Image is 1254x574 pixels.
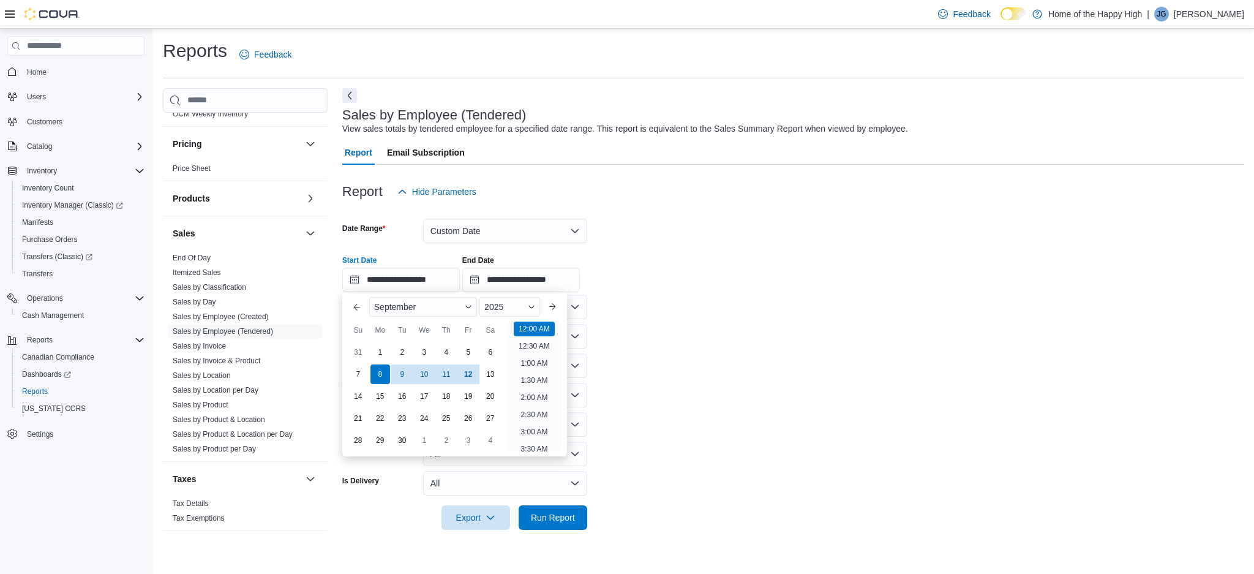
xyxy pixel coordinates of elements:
span: Inventory Manager (Classic) [17,198,145,213]
button: Operations [2,290,149,307]
button: Next [342,88,357,103]
a: Canadian Compliance [17,350,99,364]
span: Customers [27,117,62,127]
a: [US_STATE] CCRS [17,401,91,416]
span: Sales by Invoice & Product [173,356,260,366]
a: Sales by Employee (Created) [173,312,269,321]
a: Sales by Location [173,371,231,380]
a: Dashboards [12,366,149,383]
div: day-27 [481,409,500,428]
a: Inventory Manager (Classic) [17,198,128,213]
button: Users [2,88,149,105]
div: day-6 [481,342,500,362]
a: Tax Exemptions [173,514,225,523]
button: Users [22,89,51,104]
span: September [374,302,416,312]
a: Sales by Product per Day [173,445,256,453]
span: Itemized Sales [173,268,221,278]
a: Transfers (Classic) [12,248,149,265]
a: End Of Day [173,254,211,262]
button: Purchase Orders [12,231,149,248]
li: 1:00 AM [516,356,552,371]
button: Sales [303,226,318,241]
span: Customers [22,114,145,129]
li: 12:00 AM [514,322,555,336]
a: Sales by Day [173,298,216,306]
span: Feedback [953,8,990,20]
input: Dark Mode [1001,7,1026,20]
div: day-2 [437,431,456,450]
span: OCM Weekly Inventory [173,109,248,119]
a: Feedback [235,42,296,67]
h3: Pricing [173,138,201,150]
a: Home [22,65,51,80]
button: Custom Date [423,219,587,243]
span: Sales by Invoice [173,341,226,351]
li: 2:30 AM [516,407,552,422]
a: Dashboards [17,367,76,382]
a: Sales by Location per Day [173,386,258,395]
div: day-1 [415,431,434,450]
button: Hide Parameters [392,179,481,204]
a: Sales by Invoice & Product [173,357,260,365]
div: We [415,320,434,340]
button: Inventory Count [12,179,149,197]
span: Sales by Location per Day [173,385,258,395]
span: [US_STATE] CCRS [22,404,86,414]
a: Reports [17,384,53,399]
span: Settings [22,426,145,441]
span: Reports [22,333,145,347]
div: James Guzzo [1154,7,1169,21]
div: day-24 [415,409,434,428]
span: Sales by Product & Location [173,415,265,425]
span: Transfers [17,266,145,281]
button: Pricing [303,137,318,151]
button: Manifests [12,214,149,231]
span: Transfers (Classic) [22,252,92,262]
button: Settings [2,425,149,442]
button: Inventory [2,162,149,179]
div: day-20 [481,387,500,406]
div: day-13 [481,364,500,384]
span: Canadian Compliance [22,352,94,362]
a: Sales by Invoice [173,342,226,350]
span: Users [22,89,145,104]
button: Products [173,192,301,205]
div: Tu [392,320,412,340]
a: Customers [22,115,67,129]
span: Sales by Product & Location per Day [173,429,293,439]
a: Inventory Count [17,181,79,195]
span: Manifests [22,217,53,227]
a: Transfers [17,266,58,281]
span: Sales by Classification [173,282,246,292]
li: 12:30 AM [514,339,555,353]
button: Pricing [173,138,301,150]
button: Open list of options [570,302,580,312]
a: Inventory Manager (Classic) [12,197,149,214]
button: Previous Month [347,297,367,317]
button: Open list of options [570,361,580,371]
button: Customers [2,113,149,130]
p: | [1147,7,1149,21]
span: Washington CCRS [17,401,145,416]
div: day-7 [348,364,368,384]
a: Sales by Product & Location per Day [173,430,293,439]
div: day-26 [459,409,478,428]
div: Taxes [163,496,328,531]
button: Taxes [303,472,318,486]
img: Cova [24,8,80,20]
span: Transfers (Classic) [17,249,145,264]
span: Inventory [27,166,57,176]
div: day-9 [392,364,412,384]
a: Sales by Product [173,401,228,409]
div: day-23 [392,409,412,428]
div: day-4 [437,342,456,362]
a: Manifests [17,215,58,230]
li: 2:00 AM [516,390,552,405]
button: Reports [2,331,149,349]
button: Cash Management [12,307,149,324]
div: View sales totals by tendered employee for a specified date range. This report is equivalent to t... [342,123,908,135]
span: Cash Management [22,311,84,320]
